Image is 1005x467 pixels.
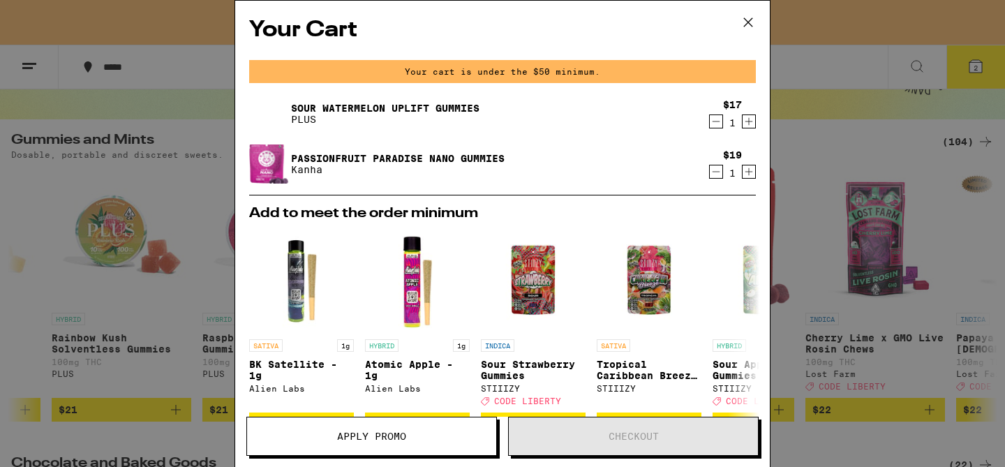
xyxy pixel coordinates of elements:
[249,228,354,332] img: Alien Labs - BK Satellite - 1g
[597,228,701,413] a: Open page for Tropical Caribbean Breeze Gummies from STIIIZY
[713,413,817,436] button: Add to bag
[713,359,817,381] p: Sour Apple Gummies
[246,417,497,456] button: Apply Promo
[453,339,470,352] p: 1g
[597,359,701,381] p: Tropical Caribbean Breeze Gummies
[365,359,470,381] p: Atomic Apple - 1g
[481,339,514,352] p: INDICA
[713,339,746,352] p: HYBRID
[1,1,762,101] button: Redirect to URL
[723,99,742,110] div: $17
[365,413,470,436] button: Add to bag
[249,207,756,221] h2: Add to meet the order minimum
[481,228,586,332] img: STIIIZY - Sour Strawberry Gummies
[742,165,756,179] button: Increment
[709,114,723,128] button: Decrement
[723,149,742,161] div: $19
[337,431,406,441] span: Apply Promo
[365,384,470,393] div: Alien Labs
[8,10,100,21] span: Hi. Need any help?
[723,168,742,179] div: 1
[291,114,479,125] p: PLUS
[337,339,354,352] p: 1g
[494,396,561,406] span: CODE LIBERTY
[742,114,756,128] button: Increment
[597,339,630,352] p: SATIVA
[249,384,354,393] div: Alien Labs
[249,413,354,436] button: Add to bag
[291,164,505,175] p: Kanha
[365,339,399,352] p: HYBRID
[481,384,586,393] div: STIIIZY
[481,228,586,413] a: Open page for Sour Strawberry Gummies from STIIIZY
[609,431,659,441] span: Checkout
[249,15,756,46] h2: Your Cart
[291,153,505,164] a: Passionfruit Paradise Nano Gummies
[249,143,288,185] img: Passionfruit Paradise Nano Gummies
[365,228,470,332] img: Alien Labs - Atomic Apple - 1g
[249,94,288,133] img: Sour Watermelon UPLIFT Gummies
[249,359,354,381] p: BK Satellite - 1g
[249,60,756,83] div: Your cart is under the $50 minimum.
[508,417,759,456] button: Checkout
[597,384,701,393] div: STIIIZY
[365,228,470,413] a: Open page for Atomic Apple - 1g from Alien Labs
[713,228,817,332] img: STIIIZY - Sour Apple Gummies
[597,413,701,436] button: Add to bag
[481,413,586,436] button: Add to bag
[597,228,701,332] img: STIIIZY - Tropical Caribbean Breeze Gummies
[726,396,793,406] span: CODE LIBERTY
[709,165,723,179] button: Decrement
[291,103,479,114] a: Sour Watermelon UPLIFT Gummies
[723,117,742,128] div: 1
[713,228,817,413] a: Open page for Sour Apple Gummies from STIIIZY
[249,228,354,413] a: Open page for BK Satellite - 1g from Alien Labs
[481,359,586,381] p: Sour Strawberry Gummies
[713,384,817,393] div: STIIIZY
